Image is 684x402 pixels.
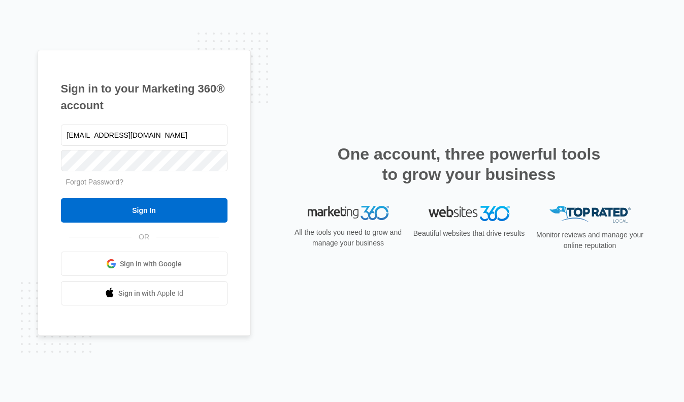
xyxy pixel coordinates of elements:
h1: Sign in to your Marketing 360® account [61,80,227,114]
img: Marketing 360 [308,206,389,220]
img: Websites 360 [429,206,510,221]
img: Top Rated Local [549,206,631,223]
a: Forgot Password? [66,178,124,186]
h2: One account, three powerful tools to grow your business [335,144,604,184]
p: All the tools you need to grow and manage your business [291,227,405,249]
p: Monitor reviews and manage your online reputation [533,230,647,251]
input: Sign In [61,198,227,223]
a: Sign in with Google [61,252,227,276]
input: Email [61,125,227,146]
span: Sign in with Google [120,259,182,269]
span: OR [132,232,156,242]
a: Sign in with Apple Id [61,281,227,305]
p: Beautiful websites that drive results [412,228,526,239]
span: Sign in with Apple Id [118,288,183,299]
